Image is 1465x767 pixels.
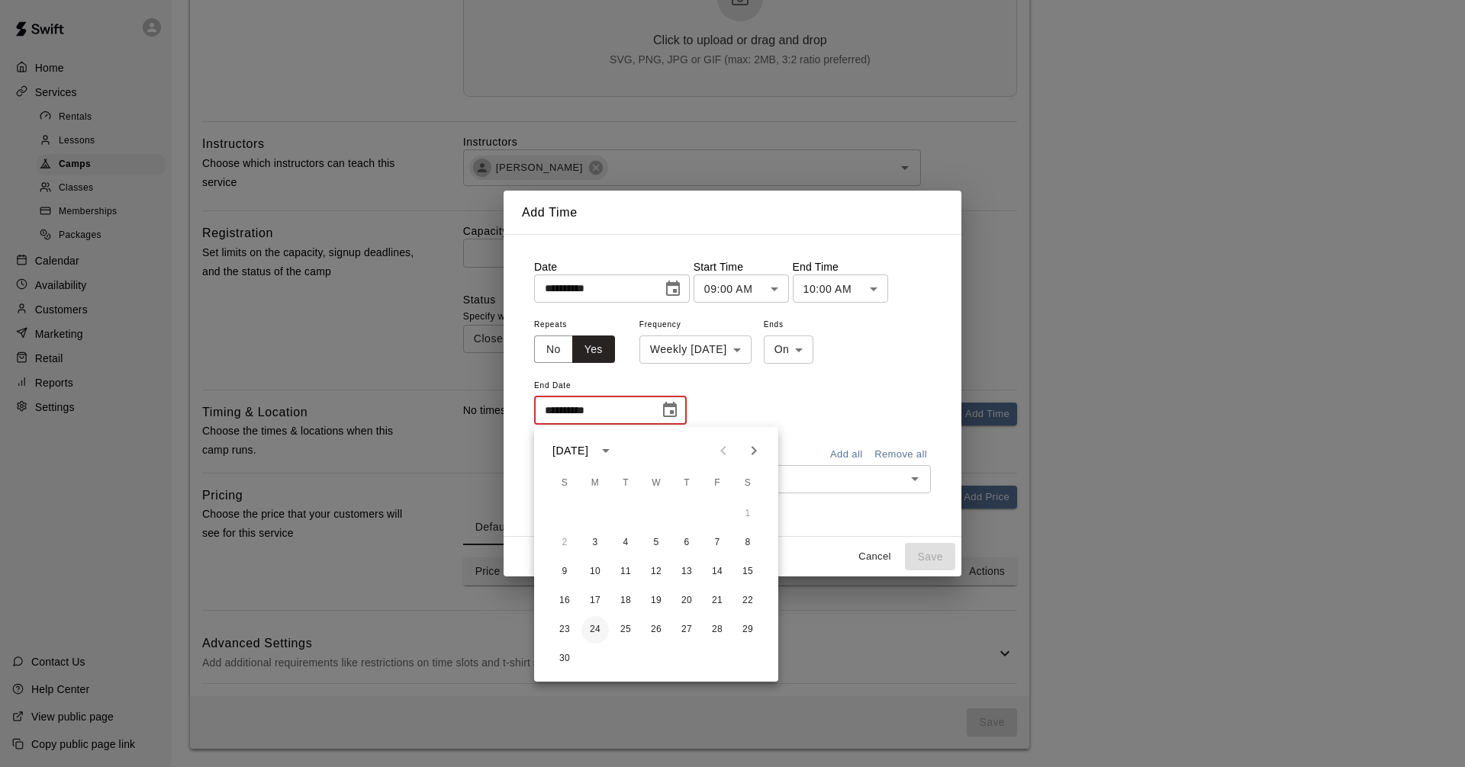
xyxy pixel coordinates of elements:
button: 6 [673,529,700,557]
button: Choose date, selected date is Nov 3, 2025 [658,274,688,304]
button: 10 [581,558,609,586]
button: 18 [612,587,639,615]
div: 10:00 AM [793,274,888,303]
button: 19 [642,587,670,615]
button: calendar view is open, switch to year view [593,438,619,464]
button: 5 [642,529,670,557]
p: Date [534,259,690,274]
span: Wednesday [642,468,670,499]
button: 25 [612,616,639,643]
button: Next month [739,435,769,466]
button: No [534,335,573,364]
p: Start Time [694,259,789,274]
div: [DATE] [552,443,588,459]
span: Sunday [551,468,578,499]
button: 24 [581,616,609,643]
span: Ends [764,315,814,335]
div: On [764,335,814,364]
div: 09:00 AM [694,274,789,303]
button: Open [904,468,926,489]
span: Monday [581,468,609,499]
button: Add all [822,443,871,467]
button: 14 [704,558,731,586]
span: End Date [534,376,687,396]
button: 15 [734,558,761,586]
button: Yes [572,335,615,364]
span: Repeats [534,315,627,335]
button: 11 [612,558,639,586]
button: 16 [551,587,578,615]
div: Weekly [DATE] [639,335,752,364]
button: 17 [581,587,609,615]
button: Remove all [871,443,931,467]
button: Choose date [655,395,685,425]
button: 4 [612,529,639,557]
span: Friday [704,468,731,499]
span: Saturday [734,468,761,499]
button: 3 [581,529,609,557]
button: 21 [704,587,731,615]
button: 23 [551,616,578,643]
div: outlined button group [534,335,615,364]
button: 29 [734,616,761,643]
button: 20 [673,587,700,615]
p: End Time [793,259,888,274]
button: 27 [673,616,700,643]
button: 8 [734,529,761,557]
button: 26 [642,616,670,643]
button: Cancel [850,545,899,569]
h2: Add Time [504,191,961,235]
button: 9 [551,558,578,586]
span: Thursday [673,468,700,499]
button: 13 [673,558,700,586]
button: 22 [734,587,761,615]
span: Tuesday [612,468,639,499]
button: 30 [551,645,578,672]
span: Frequency [639,315,752,335]
button: 12 [642,558,670,586]
button: 7 [704,529,731,557]
button: 28 [704,616,731,643]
